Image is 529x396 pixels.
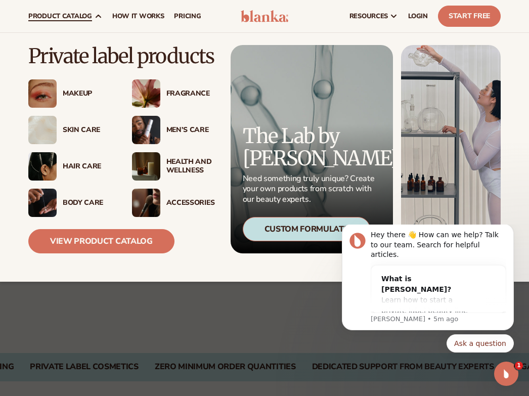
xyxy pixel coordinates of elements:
[132,116,160,144] img: Male holding moisturizer bottle.
[28,45,215,67] p: Private label products
[23,8,39,24] img: Profile image for Lee
[243,217,371,241] div: Custom Formulate
[15,110,187,128] div: Quick reply options
[120,110,187,128] button: Quick reply: Ask a question
[63,199,112,207] div: Body Care
[438,6,501,27] a: Start Free
[28,189,57,217] img: Male hand applying moisturizer.
[349,12,388,20] span: resources
[44,90,180,99] p: Message from Lee, sent 5m ago
[112,12,164,20] span: How It Works
[243,173,381,205] p: Need something truly unique? Create your own products from scratch with our beauty experts.
[494,362,518,386] iframe: Intercom live chat
[132,189,215,217] a: Female with makeup brush. Accessories
[44,6,180,89] div: Message content
[28,229,174,253] a: View Product Catalog
[408,12,428,20] span: LOGIN
[63,90,112,98] div: Makeup
[166,90,215,98] div: Fragrance
[28,79,112,108] a: Female with glitter eye makeup. Makeup
[132,152,215,181] a: Candles and incense on table. Health And Wellness
[44,6,180,35] div: Hey there 👋 How can we help? Talk to our team. Search for helpful articles.
[28,79,57,108] img: Female with glitter eye makeup.
[45,41,159,110] div: What is [PERSON_NAME]?Learn how to start a private label beauty line with [PERSON_NAME]
[28,116,57,144] img: Cream moisturizer swatch.
[55,71,141,101] span: Learn how to start a private label beauty line with [PERSON_NAME]
[166,158,215,175] div: Health And Wellness
[401,45,501,253] img: Female in lab with equipment.
[28,12,92,20] span: product catalog
[132,152,160,181] img: Candles and incense on table.
[28,189,112,217] a: Male hand applying moisturizer. Body Care
[132,79,215,108] a: Pink blooming flower. Fragrance
[515,362,523,370] span: 1
[28,152,112,181] a: Female hair pulled back with clips. Hair Care
[327,225,529,359] iframe: Intercom notifications message
[132,79,160,108] img: Pink blooming flower.
[174,12,201,20] span: pricing
[241,10,288,22] img: logo
[132,116,215,144] a: Male holding moisturizer bottle. Men’s Care
[166,126,215,135] div: Men’s Care
[231,45,393,253] a: Microscopic product formula. The Lab by [PERSON_NAME] Need something truly unique? Create your ow...
[28,116,112,144] a: Cream moisturizer swatch. Skin Care
[132,189,160,217] img: Female with makeup brush.
[55,49,149,70] div: What is [PERSON_NAME]?
[243,125,381,169] p: The Lab by [PERSON_NAME]
[63,126,112,135] div: Skin Care
[28,152,57,181] img: Female hair pulled back with clips.
[166,199,215,207] div: Accessories
[63,162,112,171] div: Hair Care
